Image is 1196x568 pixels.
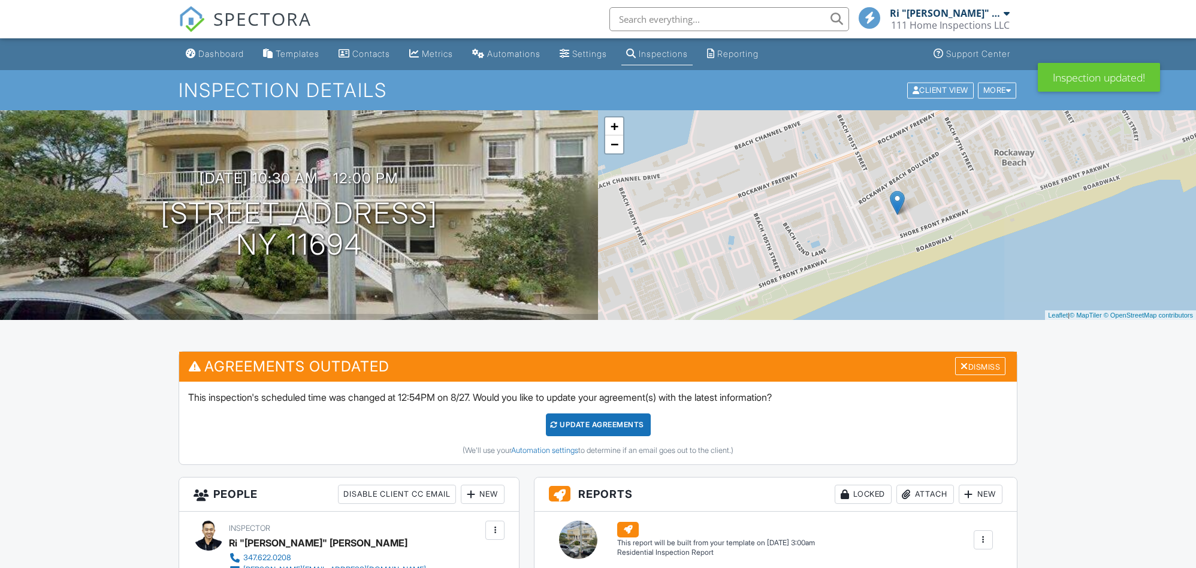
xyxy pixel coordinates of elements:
div: Locked [835,485,892,504]
div: Update Agreements [546,413,651,436]
div: New [959,485,1002,504]
div: 111 Home Inspections LLC [891,19,1010,31]
span: SPECTORA [213,6,312,31]
div: Automations [487,49,540,59]
div: Reporting [717,49,759,59]
a: Inspections [621,43,693,65]
a: Client View [906,85,977,94]
a: 347.622.0208 [229,552,426,564]
a: Leaflet [1048,312,1068,319]
h1: [STREET_ADDRESS] NY 11694 [161,198,438,261]
span: Inspector [229,524,270,533]
div: Ri "[PERSON_NAME]" [PERSON_NAME] [890,7,1001,19]
a: © MapTiler [1070,312,1102,319]
div: Disable Client CC Email [338,485,456,504]
a: Metrics [404,43,458,65]
div: Residential Inspection Report [617,548,815,558]
div: This inspection's scheduled time was changed at 12:54PM on 8/27. Would you like to update your ag... [179,382,1017,464]
div: Inspections [639,49,688,59]
a: Contacts [334,43,395,65]
h3: [DATE] 10:30 am - 12:00 pm [200,170,398,186]
h3: People [179,478,519,512]
a: Reporting [702,43,763,65]
h3: Agreements Outdated [179,352,1017,381]
a: Automation settings [511,446,578,455]
div: 347.622.0208 [243,553,291,563]
div: Templates [276,49,319,59]
a: © OpenStreetMap contributors [1104,312,1193,319]
h3: Reports [534,478,1017,512]
div: Dismiss [955,357,1005,376]
a: Support Center [929,43,1015,65]
div: More [978,82,1017,98]
a: Templates [258,43,324,65]
div: Client View [907,82,974,98]
a: SPECTORA [179,16,312,41]
div: New [461,485,505,504]
a: Settings [555,43,612,65]
div: Metrics [422,49,453,59]
div: Contacts [352,49,390,59]
div: (We'll use your to determine if an email goes out to the client.) [188,446,1008,455]
h1: Inspection Details [179,80,1017,101]
a: Zoom out [605,135,623,153]
a: Zoom in [605,117,623,135]
div: This report will be built from your template on [DATE] 3:00am [617,538,815,548]
input: Search everything... [609,7,849,31]
img: The Best Home Inspection Software - Spectora [179,6,205,32]
a: Dashboard [181,43,249,65]
div: Inspection updated! [1038,63,1160,92]
div: | [1045,310,1196,321]
div: Settings [572,49,607,59]
div: Dashboard [198,49,244,59]
div: Support Center [946,49,1010,59]
a: Automations (Basic) [467,43,545,65]
div: Attach [896,485,954,504]
div: Ri "[PERSON_NAME]" [PERSON_NAME] [229,534,407,552]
